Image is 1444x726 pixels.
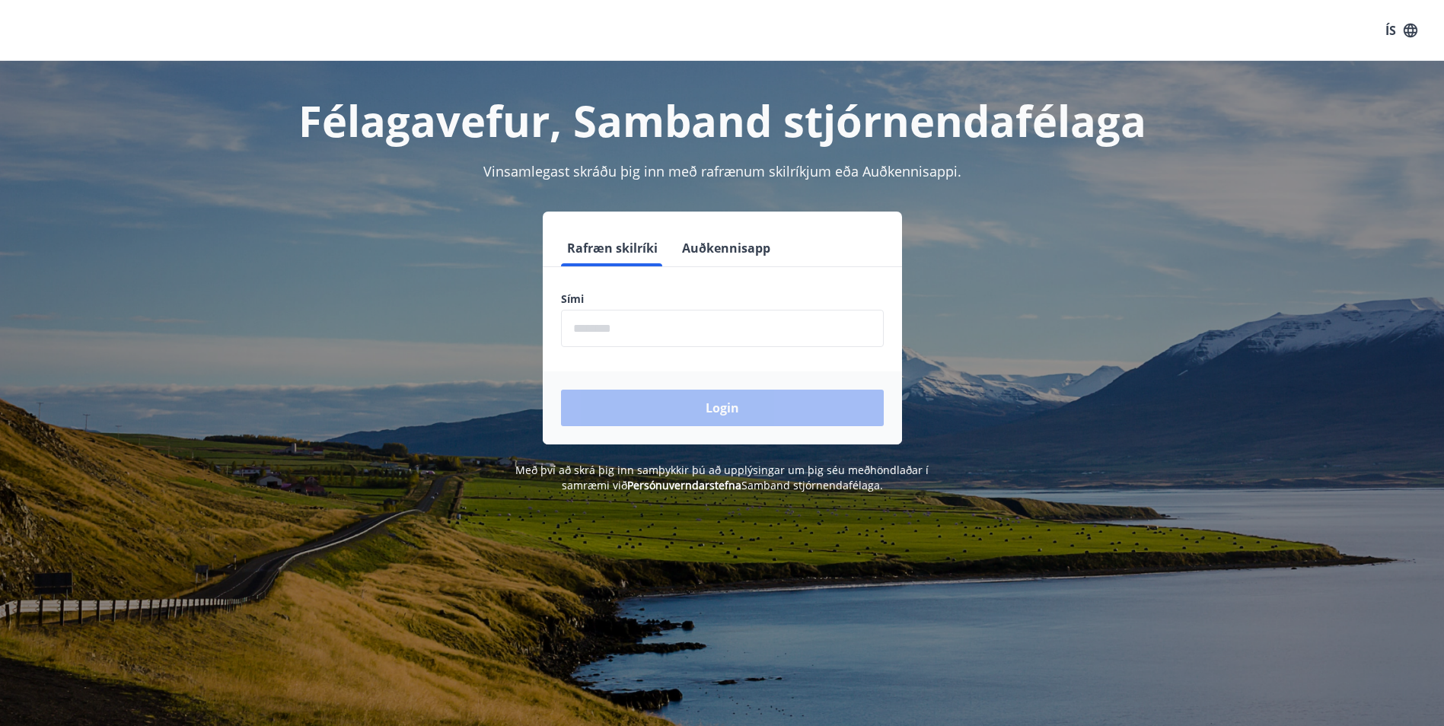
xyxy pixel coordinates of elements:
span: Vinsamlegast skráðu þig inn með rafrænum skilríkjum eða Auðkennisappi. [483,162,961,180]
button: Rafræn skilríki [561,230,664,266]
button: ÍS [1377,17,1426,44]
span: Með því að skrá þig inn samþykkir þú að upplýsingar um þig séu meðhöndlaðar í samræmi við Samband... [515,463,929,492]
button: Auðkennisapp [676,230,776,266]
label: Sími [561,291,884,307]
h1: Félagavefur, Samband stjórnendafélaga [193,91,1252,149]
a: Persónuverndarstefna [627,478,741,492]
